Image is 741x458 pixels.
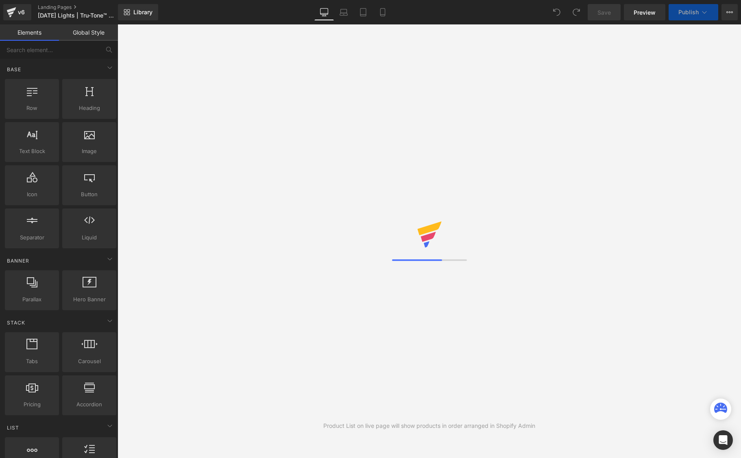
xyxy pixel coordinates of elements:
span: [DATE] Lights | Tru-Tone™ vintage-style LED light bulbs [38,12,116,19]
span: Text Block [7,147,57,156]
span: Button [65,190,114,199]
span: Hero Banner [65,295,114,304]
a: Global Style [59,24,118,41]
div: Open Intercom Messenger [713,430,733,450]
span: Preview [634,8,656,17]
a: v6 [3,4,31,20]
a: Laptop [334,4,353,20]
a: Mobile [373,4,392,20]
span: List [6,424,20,432]
span: Liquid [65,233,114,242]
a: Desktop [314,4,334,20]
span: Parallax [7,295,57,304]
span: Icon [7,190,57,199]
span: Base [6,66,22,73]
span: Banner [6,257,30,265]
button: More [721,4,738,20]
button: Undo [549,4,565,20]
span: Heading [65,104,114,112]
div: v6 [16,7,26,18]
span: Tabs [7,357,57,366]
span: Carousel [65,357,114,366]
span: Accordion [65,400,114,409]
span: Publish [678,9,699,15]
span: Pricing [7,400,57,409]
span: Image [65,147,114,156]
span: Row [7,104,57,112]
span: Stack [6,319,26,327]
button: Publish [669,4,718,20]
span: Library [133,9,153,16]
a: Preview [624,4,665,20]
a: Tablet [353,4,373,20]
a: Landing Pages [38,4,131,11]
div: Product List on live page will show products in order arranged in Shopify Admin [323,421,535,430]
span: Separator [7,233,57,242]
span: Save [597,8,611,17]
button: Redo [568,4,584,20]
a: New Library [118,4,158,20]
